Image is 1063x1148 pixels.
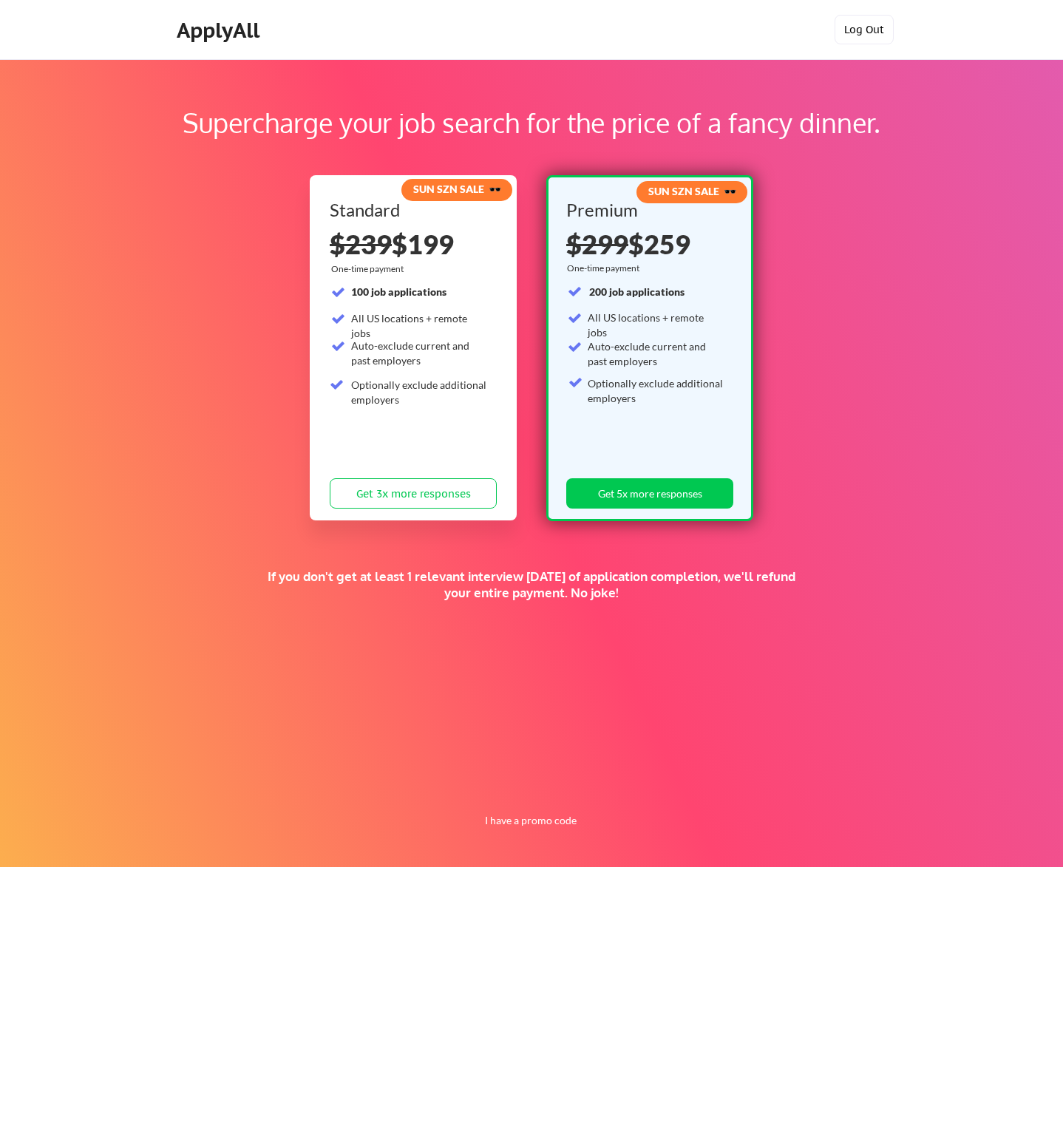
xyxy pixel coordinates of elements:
[331,263,408,275] div: One-time payment
[566,478,733,509] button: Get 5x more responses
[648,185,736,197] strong: SUN SZN SALE 🕶️
[330,228,392,260] s: $239
[589,285,685,298] strong: 200 job applications
[351,285,446,298] strong: 100 job applications
[588,339,724,368] div: Auto-exclude current and past employers
[588,376,724,405] div: Optionally exclude additional employers
[330,478,497,509] button: Get 3x more responses
[330,231,497,257] div: $199
[351,378,488,407] div: Optionally exclude additional employers
[566,231,728,257] div: $259
[330,201,492,219] div: Standard
[413,183,501,195] strong: SUN SZN SALE 🕶️
[566,228,628,260] s: $299
[588,310,724,339] div: All US locations + remote jobs
[567,262,644,274] div: One-time payment
[351,311,488,340] div: All US locations + remote jobs
[95,103,968,143] div: Supercharge your job search for the price of a fancy dinner.
[477,812,585,829] button: I have a promo code
[177,18,264,43] div: ApplyAll
[257,568,806,601] div: If you don't get at least 1 relevant interview [DATE] of application completion, we'll refund you...
[835,15,894,44] button: Log Out
[566,201,728,219] div: Premium
[351,339,488,367] div: Auto-exclude current and past employers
